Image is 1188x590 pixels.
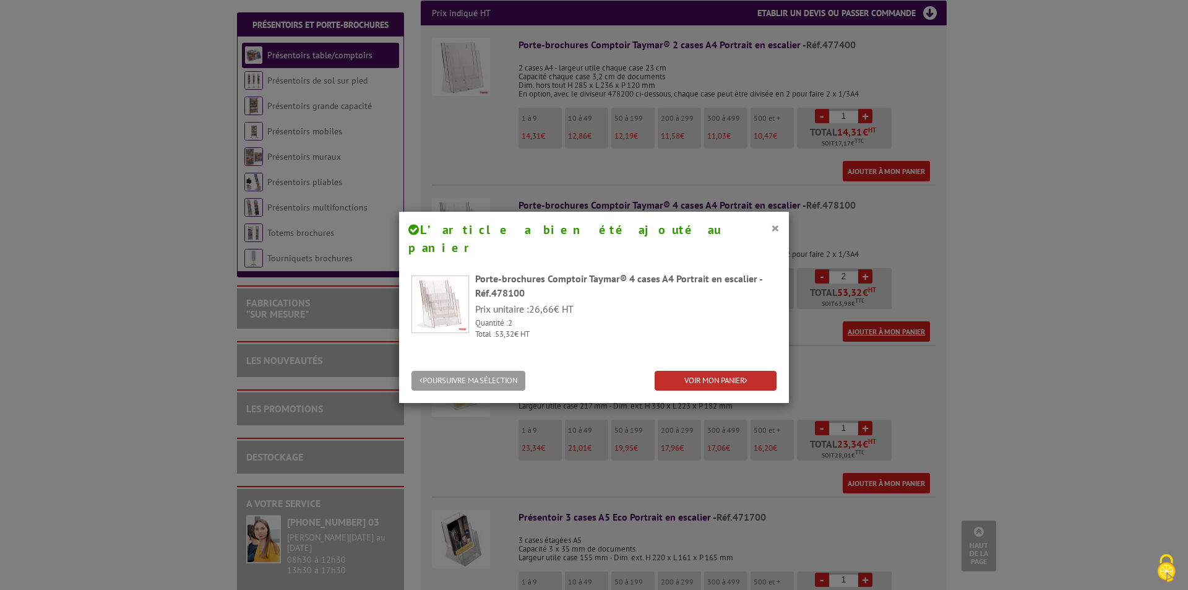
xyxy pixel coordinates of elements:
[655,371,777,391] a: VOIR MON PANIER
[495,329,514,339] span: 53,32
[1145,548,1188,590] button: Cookies (fenêtre modale)
[411,371,525,391] button: POURSUIVRE MA SÉLECTION
[408,221,780,256] h4: L’article a bien été ajouté au panier
[475,302,777,316] p: Prix unitaire : € HT
[1151,553,1182,584] img: Cookies (fenêtre modale)
[475,318,777,329] p: Quantité :
[475,272,777,300] div: Porte-brochures Comptoir Taymar® 4 cases A4 Portrait en escalier -
[475,329,777,341] p: Total : € HT
[508,318,512,328] span: 2
[771,220,780,236] button: ×
[529,303,554,315] span: 26,66
[475,287,525,299] span: Réf.478100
